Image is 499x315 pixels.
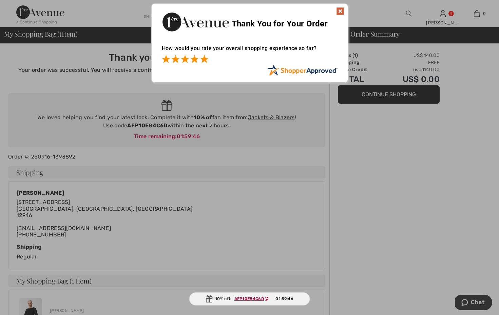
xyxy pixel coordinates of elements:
[162,10,230,33] img: Thank You for Your Order
[189,292,310,306] div: 10% off:
[234,296,264,301] ins: AFP10E84C6D
[232,19,328,28] span: Thank You for Your Order
[206,295,212,302] img: Gift.svg
[275,296,293,302] span: 01:59:46
[336,7,344,15] img: x
[16,5,30,11] span: Chat
[162,38,338,64] div: How would you rate your overall shopping experience so far?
